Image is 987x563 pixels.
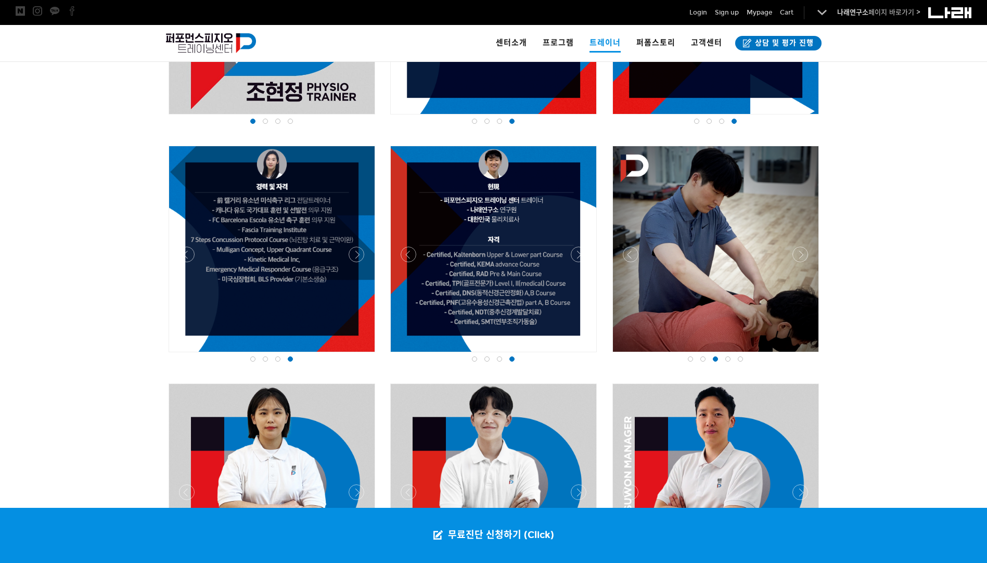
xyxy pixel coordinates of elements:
[496,38,527,47] span: 센터소개
[423,508,565,563] a: 무료진단 신청하기 (Click)
[715,7,739,18] a: Sign up
[735,36,822,50] a: 상담 및 평가 진행
[752,38,814,48] span: 상담 및 평가 진행
[837,8,920,17] a: 나래연구소페이지 바로가기 >
[636,38,675,47] span: 퍼폼스토리
[589,34,621,53] span: 트레이너
[488,25,535,61] a: 센터소개
[837,8,868,17] strong: 나래연구소
[629,25,683,61] a: 퍼폼스토리
[543,38,574,47] span: 프로그램
[683,25,730,61] a: 고객센터
[780,7,793,18] a: Cart
[535,25,582,61] a: 프로그램
[691,38,722,47] span: 고객센터
[689,7,707,18] a: Login
[582,25,629,61] a: 트레이너
[747,7,772,18] a: Mypage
